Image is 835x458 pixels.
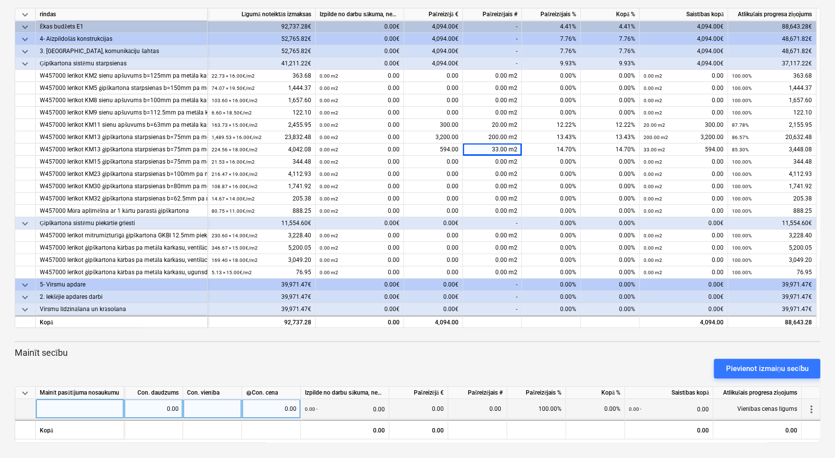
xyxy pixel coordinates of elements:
[732,98,752,103] small: 100.00%
[320,94,400,107] div: 0.00
[714,359,820,378] button: Pievienot izmaiņu secību
[404,254,463,266] div: 0.00
[732,242,812,254] div: 5,200.05
[40,242,203,254] div: W457000 Ierīkot ģipškartona kārbas pa metāla karkasu, ventilācijas tīkliem (vert. Un horiz.daļas)
[320,107,400,119] div: 0.00
[320,147,338,152] small: 0.00 m2
[316,279,404,291] div: 0.00€
[40,45,203,57] div: 3. [GEOGRAPHIC_DATA], komunikāciju šahtas
[640,8,728,21] div: Saistības kopā
[463,57,522,70] div: -
[124,387,183,399] div: Con. daudzums
[212,135,262,140] small: 1,489.53 × 16.00€ / m2
[463,291,522,303] div: -
[463,82,522,94] div: 0.00 m2
[806,403,817,415] span: more_vert
[644,168,724,180] div: 0.00
[522,33,581,45] div: 7.76%
[644,122,665,128] small: 20.00 m2
[19,218,31,229] span: keyboard_arrow_down
[316,21,404,33] div: 0.00€
[640,315,728,328] div: 4,094.00
[40,33,203,45] div: 4- Aizpildošās konstrukcijas
[208,279,316,291] div: 39,971.47€
[522,217,581,229] div: 0.00%
[463,94,522,107] div: 0.00 m2
[522,242,581,254] div: 0.00%
[36,420,124,439] div: Kopā
[212,229,311,242] div: 3,228.40
[581,21,640,33] div: 4.41%
[463,45,522,57] div: -
[208,217,316,229] div: 11,554.60€
[404,82,463,94] div: 0.00
[463,8,522,21] div: Pašreizējais #
[208,8,316,21] div: Līgumā noteiktās izmaksas
[522,229,581,242] div: 0.00%
[404,315,463,328] div: 4,094.00
[581,180,640,193] div: 0.00%
[404,266,463,279] div: 0.00
[644,233,662,238] small: 0.00 m2
[463,229,522,242] div: 0.00 m2
[404,242,463,254] div: 0.00
[463,70,522,82] div: 0.00 m2
[404,168,463,180] div: 0.00
[581,291,640,303] div: 0.00%
[644,94,724,107] div: 0.00
[644,205,724,217] div: 0.00
[732,229,812,242] div: 3,228.40
[463,180,522,193] div: 0.00 m2
[644,159,662,165] small: 0.00 m2
[728,33,816,45] div: 48,671.82€
[732,119,812,131] div: 2,155.95
[463,279,522,291] div: -
[320,143,400,156] div: 0.00
[522,168,581,180] div: 0.00%
[581,33,640,45] div: 7.76%
[212,122,258,128] small: 163.73 × 15.00€ / m2
[581,266,640,279] div: 0.00%
[208,21,316,33] div: 92,737.28€
[463,107,522,119] div: 0.00 m2
[19,304,31,315] span: keyboard_arrow_down
[19,58,31,70] span: keyboard_arrow_down
[463,168,522,180] div: 0.00 m2
[644,110,662,115] small: 0.00 m2
[728,279,816,291] div: 39,971.47€
[728,57,816,70] div: 37,117.22€
[404,156,463,168] div: 0.00
[316,45,404,57] div: 0.00€
[320,193,400,205] div: 0.00
[640,217,728,229] div: 0.00€
[212,168,311,180] div: 4,112.93
[463,254,522,266] div: 0.00 m2
[19,279,31,291] span: keyboard_arrow_down
[644,107,724,119] div: 0.00
[581,107,640,119] div: 0.00%
[522,279,581,291] div: 0.00%
[463,131,522,143] div: 200.00 m2
[732,135,749,140] small: 86.57%
[732,86,752,91] small: 100.00%
[40,193,203,205] div: W457000 Ierīkot KM32 ģipškartona starpsienas b=62.5mm pa metāla karkasu b=50mm, vienpusēji apšūta...
[581,82,640,94] div: 0.00%
[581,94,640,107] div: 0.00%
[581,156,640,168] div: 0.00%
[320,110,338,115] small: 0.00 m2
[732,147,749,152] small: 85.30%
[212,159,255,165] small: 21.53 × 16.00€ / m2
[19,46,31,57] span: keyboard_arrow_down
[522,193,581,205] div: 0.00%
[522,291,581,303] div: 0.00%
[644,208,662,214] small: 0.00 m2
[404,193,463,205] div: 0.00
[640,57,728,70] div: 4,094.00€
[463,21,522,33] div: -
[463,266,522,279] div: 0.00 m2
[581,254,640,266] div: 0.00%
[522,266,581,279] div: 0.00%
[40,168,203,180] div: W457000 Ierīkot KM23 ģipškartona starpsienas b=100mm pa metāla karkasu b=50mm, abpusēji apšūts ar...
[732,184,752,189] small: 100.00%
[732,233,752,238] small: 100.00%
